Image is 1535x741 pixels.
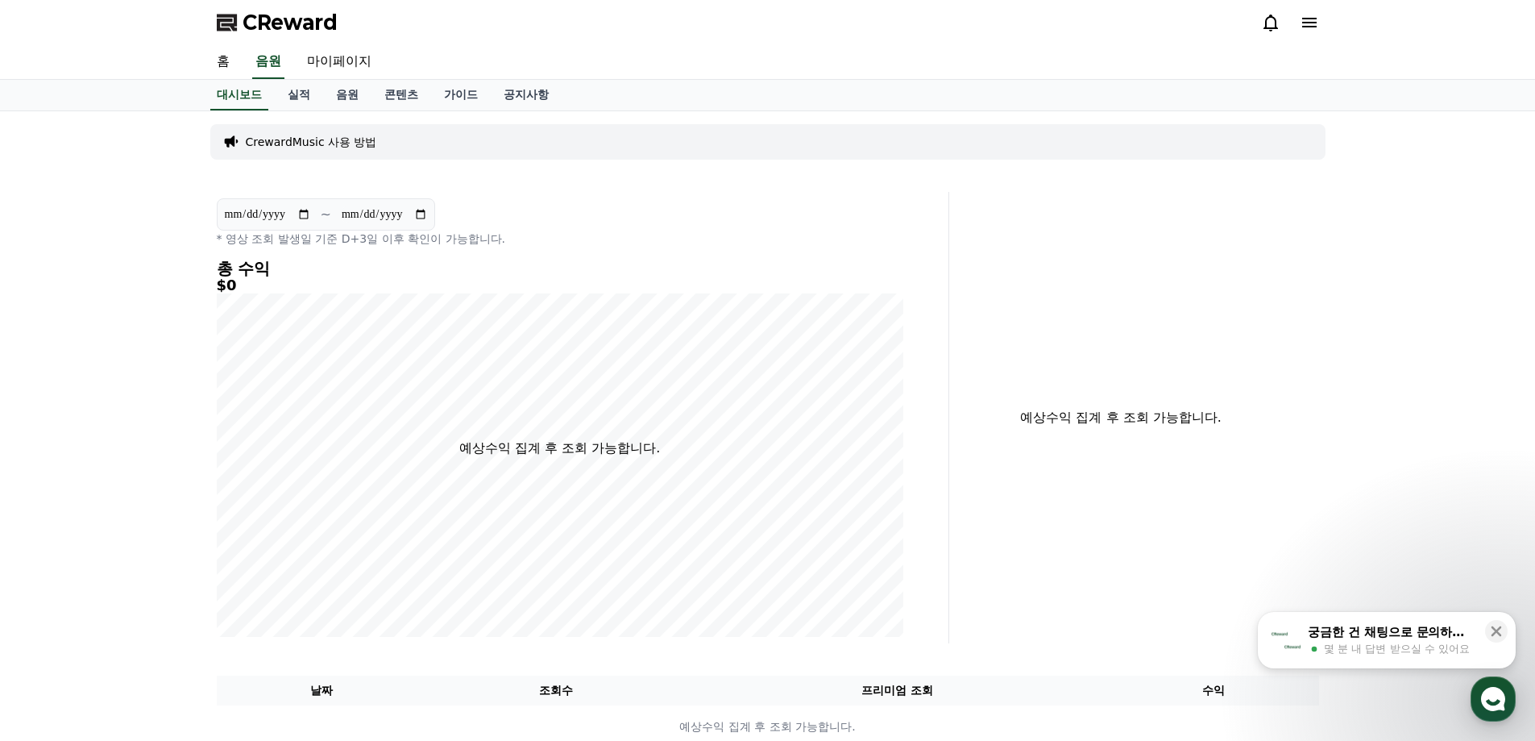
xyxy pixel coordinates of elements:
[686,676,1109,706] th: 프리미엄 조회
[323,80,371,110] a: 음원
[246,134,377,150] a: CrewardMusic 사용 방법
[243,10,338,35] span: CReward
[431,80,491,110] a: 가이드
[426,676,685,706] th: 조회수
[210,80,268,110] a: 대시보드
[371,80,431,110] a: 콘텐츠
[217,10,338,35] a: CReward
[217,277,903,293] h5: $0
[491,80,562,110] a: 공지사항
[294,45,384,79] a: 마이페이지
[459,439,660,458] p: 예상수익 집계 후 조회 가능합니다.
[217,260,903,277] h4: 총 수익
[275,80,323,110] a: 실적
[217,676,427,706] th: 날짜
[218,718,1318,735] p: 예상수익 집계 후 조회 가능합니다.
[252,45,284,79] a: 음원
[204,45,243,79] a: 홈
[321,205,331,224] p: ~
[217,231,903,247] p: * 영상 조회 발생일 기준 D+3일 이후 확인이 가능합니다.
[1109,676,1319,706] th: 수익
[962,408,1280,427] p: 예상수익 집계 후 조회 가능합니다.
